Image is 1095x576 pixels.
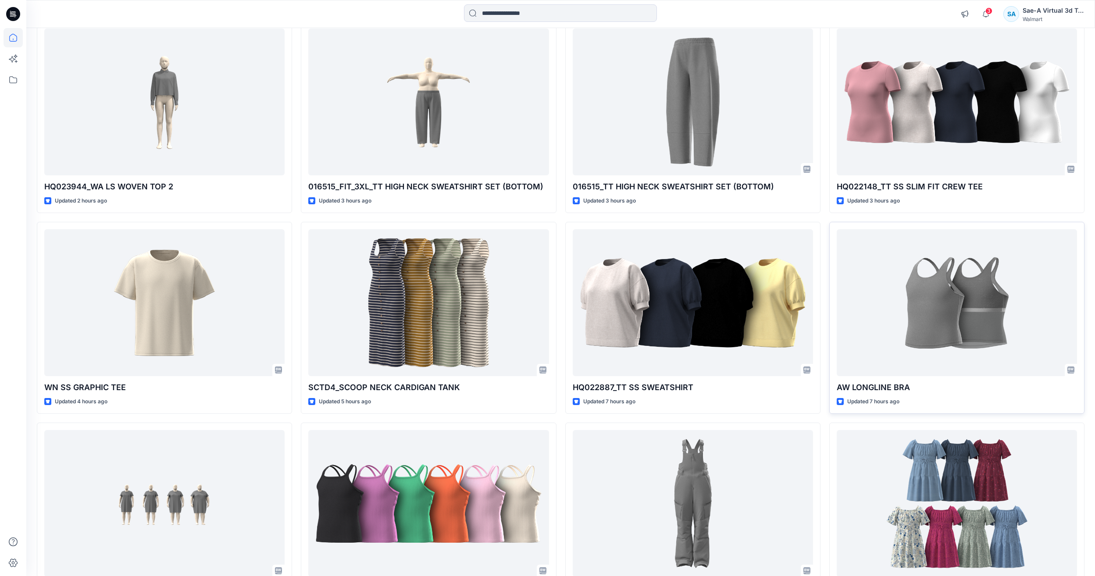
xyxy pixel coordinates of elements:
[847,196,900,206] p: Updated 3 hours ago
[44,28,285,175] a: HQ023944_WA LS WOVEN TOP 2
[583,196,636,206] p: Updated 3 hours ago
[583,397,635,406] p: Updated 7 hours ago
[573,181,813,193] p: 016515_TT HIGH NECK SWEATSHIRT SET (BOTTOM)
[308,181,549,193] p: 016515_FIT_3XL_TT HIGH NECK SWEATSHIRT SET (BOTTOM)
[308,381,549,394] p: SCTD4_SCOOP NECK CARDIGAN TANK
[1003,6,1019,22] div: SA
[837,28,1077,175] a: HQ022148_TT SS SLIM FIT CREW TEE
[55,397,107,406] p: Updated 4 hours ago
[1023,16,1084,22] div: Walmart
[44,181,285,193] p: HQ023944_WA LS WOVEN TOP 2
[44,381,285,394] p: WN SS GRAPHIC TEE
[847,397,899,406] p: Updated 7 hours ago
[55,196,107,206] p: Updated 2 hours ago
[44,229,285,376] a: WN SS GRAPHIC TEE
[319,196,371,206] p: Updated 3 hours ago
[837,381,1077,394] p: AW LONGLINE BRA
[573,28,813,175] a: 016515_TT HIGH NECK SWEATSHIRT SET (BOTTOM)
[308,28,549,175] a: 016515_FIT_3XL_TT HIGH NECK SWEATSHIRT SET (BOTTOM)
[1023,5,1084,16] div: Sae-A Virtual 3d Team
[573,229,813,376] a: HQ022887_TT SS SWEATSHIRT
[837,229,1077,376] a: AW LONGLINE BRA
[308,229,549,376] a: SCTD4_SCOOP NECK CARDIGAN TANK
[573,381,813,394] p: HQ022887_TT SS SWEATSHIRT
[837,181,1077,193] p: HQ022148_TT SS SLIM FIT CREW TEE
[319,397,371,406] p: Updated 5 hours ago
[985,7,992,14] span: 3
